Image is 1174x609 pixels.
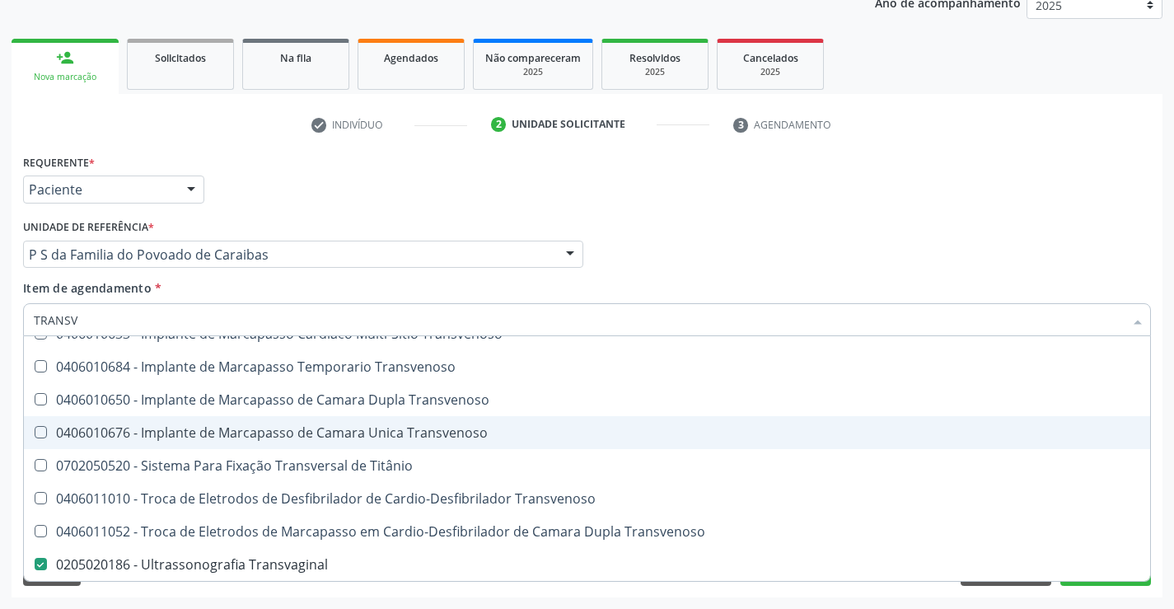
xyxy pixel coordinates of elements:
div: 0205020186 - Ultrassonografia Transvaginal [34,558,1140,571]
span: Resolvidos [629,51,681,65]
input: Buscar por procedimentos [34,303,1124,336]
span: P S da Familia do Povoado de Caraibas [29,246,550,263]
span: Na fila [280,51,311,65]
div: Nova marcação [23,71,107,83]
label: Unidade de referência [23,215,154,241]
span: Agendados [384,51,438,65]
div: 2025 [614,66,696,78]
span: Solicitados [155,51,206,65]
div: person_add [56,49,74,67]
div: 2025 [485,66,581,78]
span: Cancelados [743,51,798,65]
span: Paciente [29,181,171,198]
span: Item de agendamento [23,280,152,296]
div: 0406011052 - Troca de Eletrodos de Marcapasso em Cardio-Desfibrilador de Camara Dupla Transvenoso [34,525,1140,538]
div: 0406010650 - Implante de Marcapasso de Camara Dupla Transvenoso [34,393,1140,406]
div: Unidade solicitante [512,117,625,132]
div: 0702050520 - Sistema Para Fixação Transversal de Titânio [34,459,1140,472]
div: 2 [491,117,506,132]
label: Requerente [23,150,95,176]
div: 2025 [729,66,812,78]
div: 0406010684 - Implante de Marcapasso Temporario Transvenoso [34,360,1140,373]
div: 0406010676 - Implante de Marcapasso de Camara Unica Transvenoso [34,426,1140,439]
div: 0406011010 - Troca de Eletrodos de Desfibrilador de Cardio-Desfibrilador Transvenoso [34,492,1140,505]
span: Não compareceram [485,51,581,65]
